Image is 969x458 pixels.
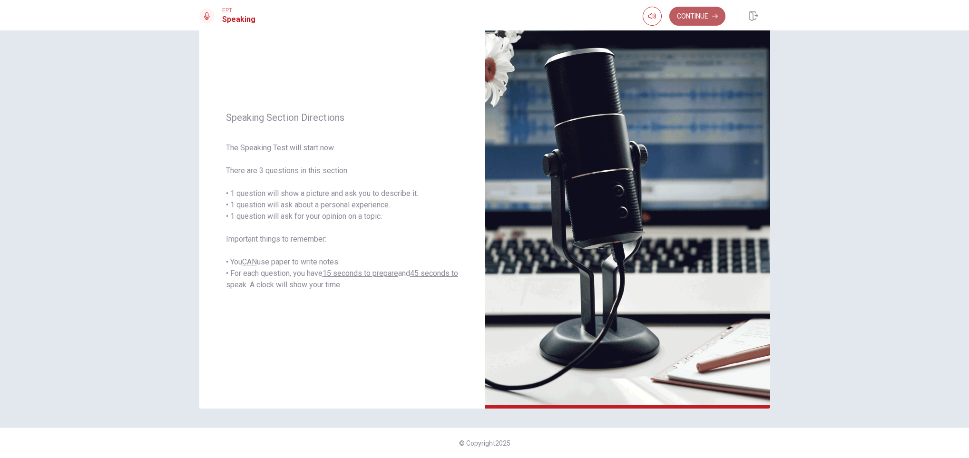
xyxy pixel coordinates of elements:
[222,14,255,25] h1: Speaking
[669,7,725,26] button: Continue
[242,257,257,266] u: CAN
[323,269,398,278] u: 15 seconds to prepare
[226,112,458,123] span: Speaking Section Directions
[226,142,458,291] span: The Speaking Test will start now. There are 3 questions in this section. • 1 question will show a...
[459,439,510,447] span: © Copyright 2025
[222,7,255,14] span: EPT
